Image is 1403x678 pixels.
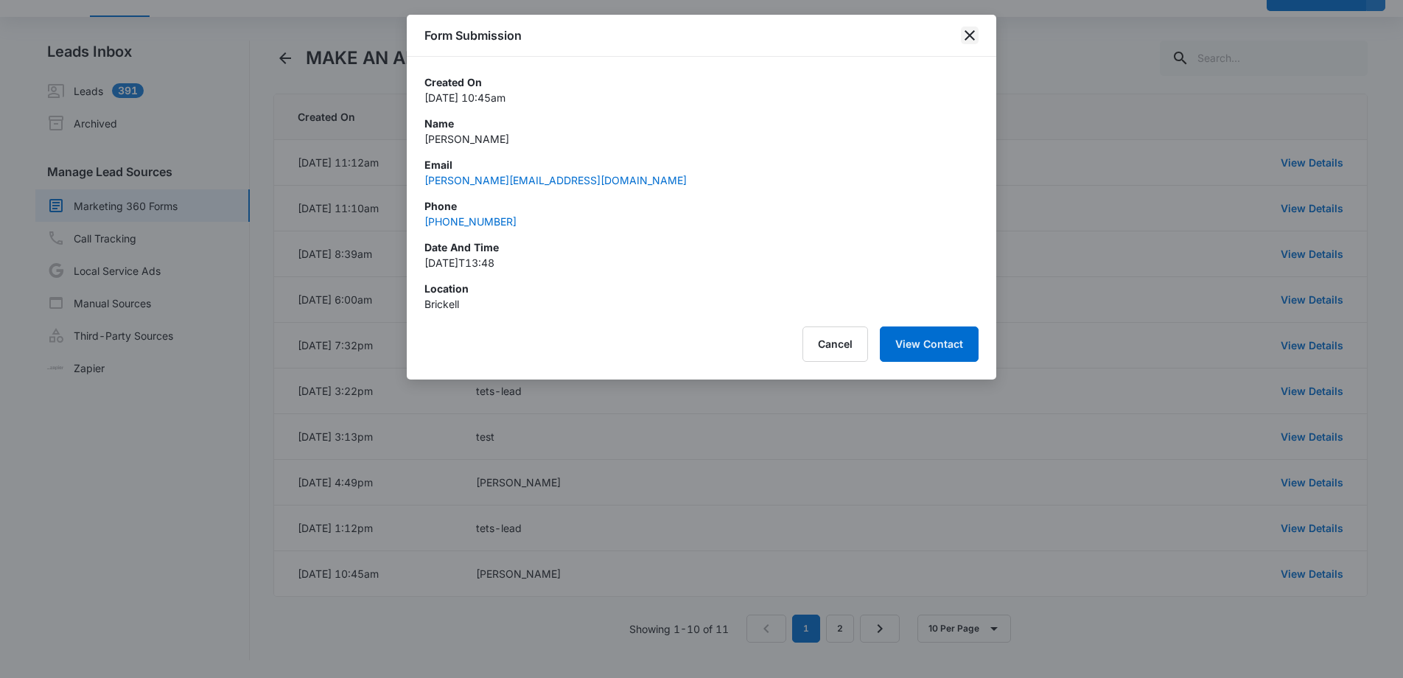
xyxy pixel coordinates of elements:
[424,281,979,296] p: Location
[961,27,979,44] button: close
[424,90,979,105] p: [DATE] 10:45am
[424,174,687,186] a: [PERSON_NAME][EMAIL_ADDRESS][DOMAIN_NAME]
[424,131,979,147] p: [PERSON_NAME]
[424,198,979,214] p: Phone
[424,255,979,270] p: [DATE]T13:48
[802,326,868,362] button: Cancel
[424,74,979,90] p: Created On
[424,157,979,172] p: Email
[424,27,522,44] h1: Form Submission
[424,296,979,312] p: Brickell
[424,240,979,255] p: Date and Time
[880,326,979,362] button: View Contact
[424,116,979,131] p: Name
[424,215,517,228] a: [PHONE_NUMBER]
